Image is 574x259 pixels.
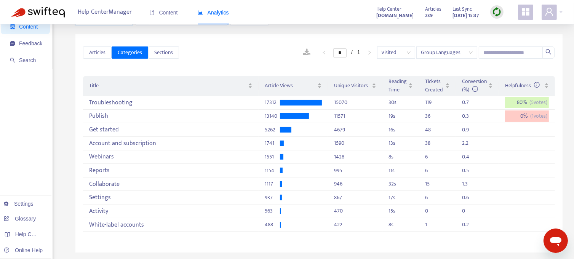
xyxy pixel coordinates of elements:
a: [DOMAIN_NAME] [376,11,414,20]
span: appstore [521,7,530,16]
li: Next Page [363,48,376,57]
span: Articles [89,48,106,57]
span: Title [89,82,246,90]
div: 0 % [505,110,549,122]
div: 2.2 [462,139,477,147]
div: 36 [425,112,440,120]
th: Reading Time [382,76,419,96]
div: 5262 [265,126,280,134]
button: Sections [148,46,179,59]
span: right [367,50,372,55]
span: Help Center Manager [78,5,132,19]
div: 470 [334,207,377,215]
span: Feedback [19,40,42,46]
span: Tickets Created [425,77,444,94]
div: 119 [425,98,440,107]
div: 15 [425,180,440,188]
div: 0.9 [462,126,477,134]
div: 946 [334,180,377,188]
th: Unique Visitors [328,76,383,96]
div: 8 s [389,153,413,161]
span: Visited [382,47,411,58]
li: 1/1 [333,48,360,57]
div: 80 % [505,97,549,109]
span: message [10,41,15,46]
span: Sections [154,48,173,57]
div: Reports [89,164,252,177]
span: Help Centers [15,231,46,237]
img: sync.dc5367851b00ba804db3.png [492,7,502,17]
span: Article Views [265,82,316,90]
div: 0.3 [462,112,477,120]
div: 1428 [334,153,377,161]
span: book [149,10,155,15]
div: 13 s [389,139,413,147]
div: 32 s [389,180,413,188]
div: Publish [89,110,252,123]
span: Helpfulness [505,81,540,90]
button: left [318,48,330,57]
button: right [363,48,376,57]
div: 6 [425,193,440,202]
div: 1 [425,221,440,229]
button: Categories [112,46,148,59]
span: Content [19,24,38,30]
th: Title [83,76,258,96]
span: Search [19,57,36,63]
div: 19 s [389,112,413,120]
th: Article Views [259,76,328,96]
div: 16 s [389,126,413,134]
div: White-label accounts [89,219,252,231]
div: 48 [425,126,440,134]
strong: [DATE] 15:37 [452,11,479,20]
div: 1117 [265,180,280,188]
div: Get started [89,123,252,136]
div: 0.2 [462,221,477,229]
span: Articles [425,5,441,13]
div: Account and subscription [89,137,252,150]
div: Settings [89,191,252,204]
div: 0 [462,207,477,215]
a: Online Help [4,247,43,253]
span: / [351,49,353,55]
div: 1551 [265,153,280,161]
div: 422 [334,221,377,229]
span: ( 1 votes) [530,112,547,120]
span: left [322,50,326,55]
span: Conversion (%) [462,77,487,94]
span: ( 5 votes) [529,98,547,107]
img: Swifteq [11,7,65,18]
iframe: Button to launch messaging window [544,229,568,253]
span: Group Languages [421,47,473,58]
div: 0.7 [462,98,477,107]
div: 995 [334,166,377,175]
span: Last Sync [452,5,472,13]
div: 1590 [334,139,377,147]
div: 937 [265,193,280,202]
div: 0.4 [462,153,477,161]
div: 0 [425,207,440,215]
div: 17 s [389,193,413,202]
div: 11571 [334,112,377,120]
div: 30 s [389,98,413,107]
div: 8 s [389,221,413,229]
div: Troubleshooting [89,96,252,109]
div: 1.3 [462,180,477,188]
div: 488 [265,221,280,229]
div: 15070 [334,98,377,107]
span: Help Center [376,5,401,13]
div: 1154 [265,166,280,175]
div: 13140 [265,112,280,120]
span: container [10,24,15,29]
div: 6 [425,166,440,175]
span: Content [149,10,178,16]
div: Collaborate [89,178,252,190]
li: Previous Page [318,48,330,57]
span: area-chart [198,10,203,15]
a: Settings [4,201,34,207]
div: 0.6 [462,193,477,202]
span: user [545,7,554,16]
span: Reading Time [389,77,407,94]
div: 0.5 [462,166,477,175]
div: 867 [334,193,377,202]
